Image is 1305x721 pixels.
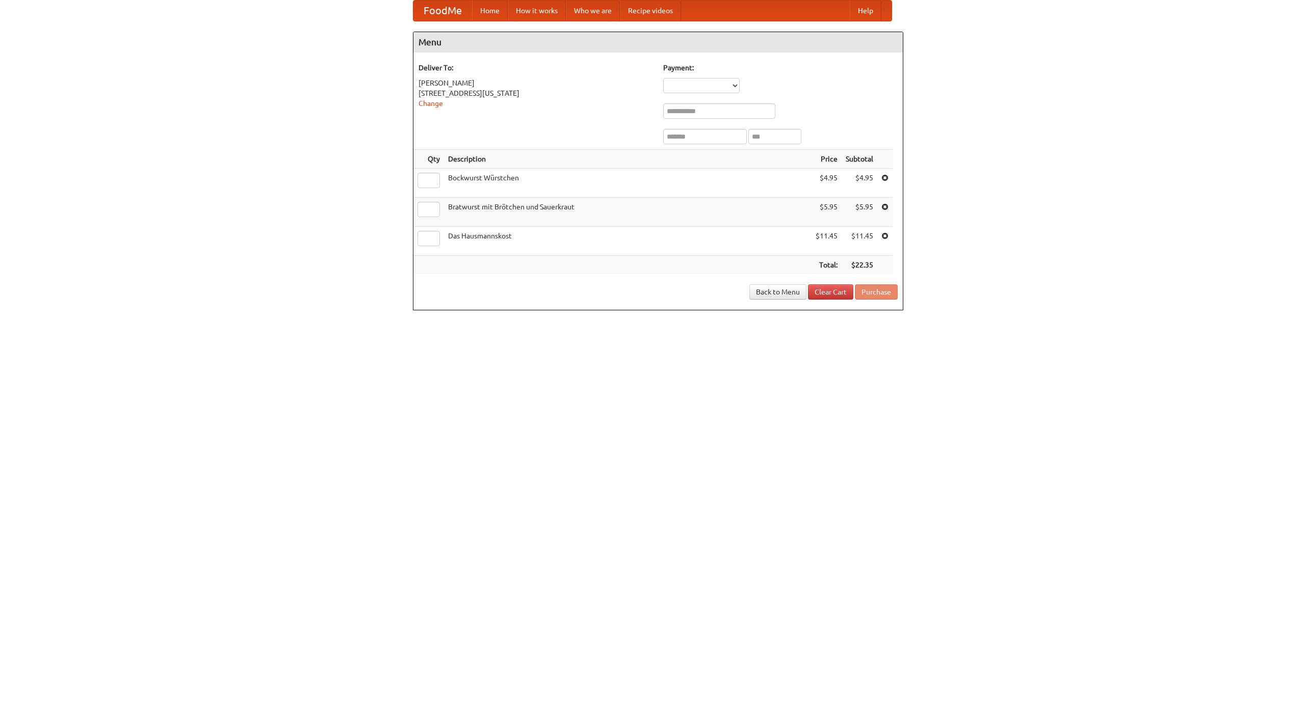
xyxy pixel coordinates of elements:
[812,198,842,227] td: $5.95
[808,284,853,300] a: Clear Cart
[749,284,806,300] a: Back to Menu
[812,256,842,275] th: Total:
[419,99,443,108] a: Change
[812,227,842,256] td: $11.45
[842,227,877,256] td: $11.45
[620,1,681,21] a: Recipe videos
[444,227,812,256] td: Das Hausmannskost
[444,150,812,169] th: Description
[419,78,653,88] div: [PERSON_NAME]
[444,198,812,227] td: Bratwurst mit Brötchen und Sauerkraut
[850,1,881,21] a: Help
[566,1,620,21] a: Who we are
[842,256,877,275] th: $22.35
[842,150,877,169] th: Subtotal
[444,169,812,198] td: Bockwurst Würstchen
[663,63,898,73] h5: Payment:
[413,1,472,21] a: FoodMe
[413,32,903,52] h4: Menu
[472,1,508,21] a: Home
[812,169,842,198] td: $4.95
[419,63,653,73] h5: Deliver To:
[842,198,877,227] td: $5.95
[413,150,444,169] th: Qty
[419,88,653,98] div: [STREET_ADDRESS][US_STATE]
[855,284,898,300] button: Purchase
[508,1,566,21] a: How it works
[842,169,877,198] td: $4.95
[812,150,842,169] th: Price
